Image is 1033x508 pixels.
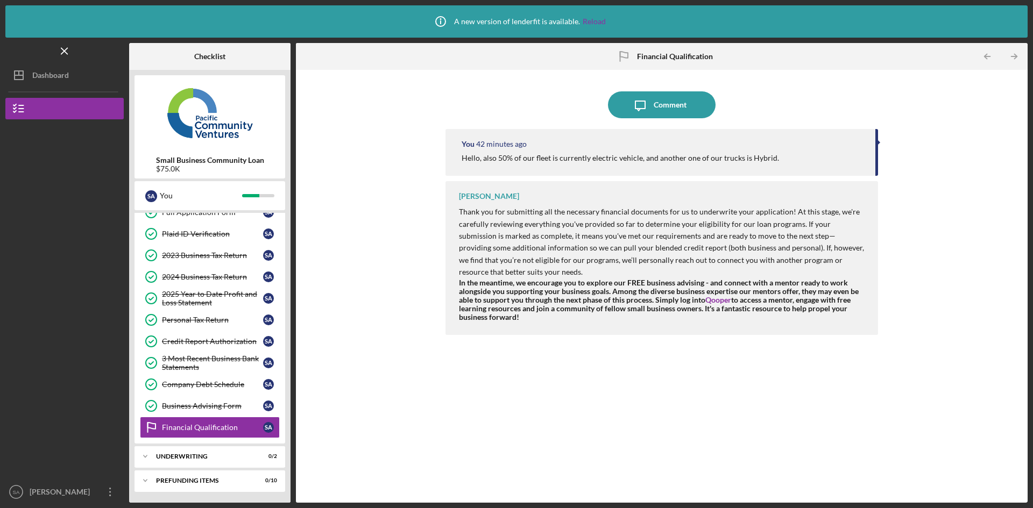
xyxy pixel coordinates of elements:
div: 3 Most Recent Business Bank Statements [162,354,263,371]
button: Dashboard [5,65,124,86]
button: SA[PERSON_NAME] [5,481,124,503]
a: Personal Tax ReturnSA [140,309,280,331]
a: 2025 Year to Date Profit and Loss StatementSA [140,288,280,309]
div: Hello, also 50% of our fleet is currently electric vehicle, and another one of our trucks is Hybrid. [462,154,779,162]
div: S A [263,293,274,304]
div: A new version of lenderfit is available. [427,8,606,35]
div: You [160,187,242,205]
div: Personal Tax Return [162,316,263,324]
div: S A [263,228,274,239]
div: [PERSON_NAME] [27,481,97,505]
div: Underwriting [156,453,250,460]
div: S A [145,190,157,202]
a: Reload [583,17,606,26]
strong: In the meantime, we encourage you to explore our FREE business advising - and connect with a ment... [459,278,859,321]
a: 2024 Business Tax ReturnSA [140,266,280,288]
div: Credit Report Authorization [162,337,263,346]
a: Financial QualificationSA [140,417,280,438]
div: 0 / 10 [258,477,277,484]
a: Qooper [705,295,731,304]
b: Small Business Community Loan [156,156,264,164]
button: Comment [608,91,716,118]
div: 2024 Business Tax Return [162,273,263,281]
div: S A [263,357,274,368]
div: Financial Qualification [162,423,263,432]
div: S A [263,250,274,261]
a: Credit Report AuthorizationSA [140,331,280,352]
div: Company Debt Schedule [162,380,263,389]
div: Prefunding Items [156,477,250,484]
p: Thank you for submitting all the necessary financial documents for us to underwrite your applicat... [459,206,867,278]
div: $75.0K [156,164,264,173]
time: 2025-09-22 16:15 [476,140,527,148]
div: S A [263,422,274,433]
div: 2023 Business Tax Return [162,251,263,260]
div: You [462,140,475,148]
text: SA [13,489,20,495]
div: Comment [654,91,687,118]
div: S A [263,271,274,282]
img: Product logo [135,81,285,145]
b: Financial Qualification [637,52,713,61]
b: Checklist [194,52,225,61]
div: 0 / 2 [258,453,277,460]
div: 2025 Year to Date Profit and Loss Statement [162,290,263,307]
div: S A [263,336,274,347]
div: S A [263,379,274,390]
div: Dashboard [32,65,69,89]
div: S A [263,314,274,325]
div: Plaid ID Verification [162,230,263,238]
div: Business Advising Form [162,402,263,410]
a: Company Debt ScheduleSA [140,374,280,395]
div: [PERSON_NAME] [459,192,519,201]
a: Plaid ID VerificationSA [140,223,280,245]
a: 3 Most Recent Business Bank StatementsSA [140,352,280,374]
a: 2023 Business Tax ReturnSA [140,245,280,266]
div: S A [263,400,274,411]
a: Business Advising FormSA [140,395,280,417]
